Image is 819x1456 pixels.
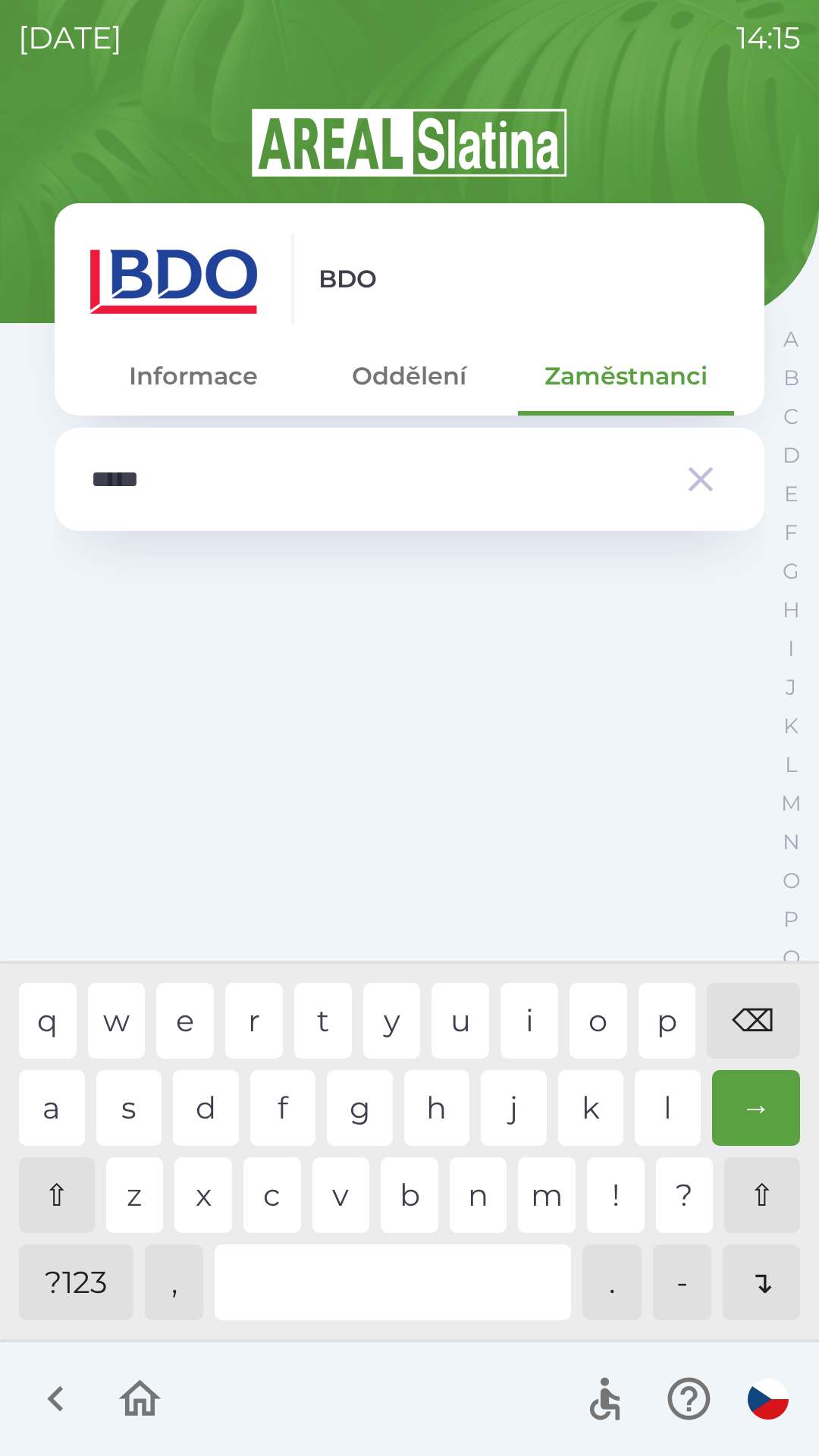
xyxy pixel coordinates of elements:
button: Oddělení [301,349,517,403]
img: ae7449ef-04f1-48ed-85b5-e61960c78b50.png [85,234,267,325]
p: BDO [318,261,377,297]
img: cs flag [748,1379,789,1420]
button: Zaměstnanci [518,349,734,403]
button: Informace [85,349,301,403]
p: 14:15 [736,15,801,61]
img: Logo [55,106,764,179]
p: [DATE] [18,15,122,61]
